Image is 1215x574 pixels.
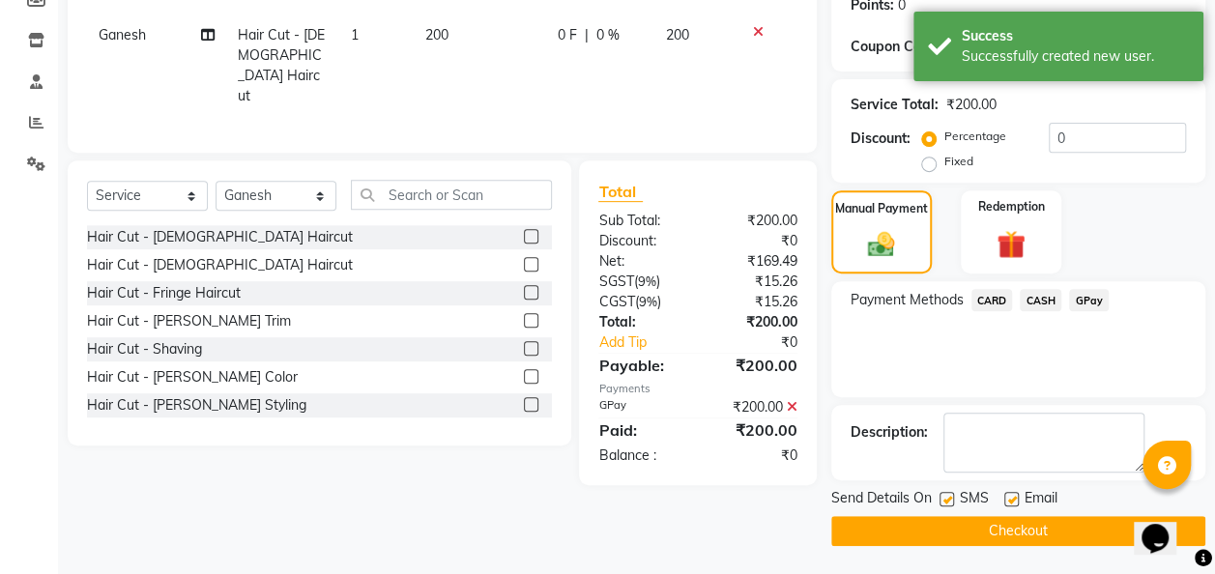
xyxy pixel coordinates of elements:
a: Add Tip [584,332,716,353]
span: Ganesh [99,26,146,43]
div: Hair Cut - [DEMOGRAPHIC_DATA] Haircut [87,255,353,275]
span: 0 F [558,25,577,45]
div: Success [962,26,1189,46]
label: Redemption [978,198,1045,215]
div: Net: [584,251,698,272]
div: ₹200.00 [698,211,812,231]
div: ₹200.00 [698,354,812,377]
button: Checkout [831,516,1205,546]
span: 9% [637,273,655,289]
span: 200 [666,26,689,43]
span: Total [598,182,643,202]
div: Hair Cut - [PERSON_NAME] Color [87,367,298,387]
div: Hair Cut - Shaving [87,339,202,359]
span: | [585,25,589,45]
span: 200 [425,26,448,43]
div: Coupon Code [851,37,963,57]
div: ₹200.00 [698,312,812,332]
div: Discount: [851,129,911,149]
label: Percentage [944,128,1006,145]
img: _gift.svg [988,227,1034,263]
div: ( ) [584,292,698,312]
span: 1 [350,26,358,43]
span: SGST [598,273,633,290]
input: Search or Scan [351,180,552,210]
div: ₹0 [717,332,812,353]
div: ( ) [584,272,698,292]
div: ₹200.00 [698,397,812,417]
span: Send Details On [831,488,932,512]
span: 9% [638,294,656,309]
div: ₹0 [698,445,812,466]
div: Sub Total: [584,211,698,231]
div: Payable: [584,354,698,377]
div: Hair Cut - Fringe Haircut [87,283,241,303]
div: Description: [851,422,928,443]
div: ₹15.26 [698,292,812,312]
div: ₹0 [698,231,812,251]
div: Hair Cut - [PERSON_NAME] Styling [87,395,306,416]
div: Paid: [584,418,698,442]
span: 0 % [596,25,620,45]
div: Service Total: [851,95,939,115]
span: Hair Cut - [DEMOGRAPHIC_DATA] Haircut [238,26,325,104]
img: _cash.svg [859,229,903,260]
div: ₹169.49 [698,251,812,272]
div: Successfully created new user. [962,46,1189,67]
div: ₹200.00 [946,95,997,115]
span: CASH [1020,289,1061,311]
iframe: chat widget [1134,497,1196,555]
div: Discount: [584,231,698,251]
span: SMS [960,488,989,512]
div: ₹200.00 [698,418,812,442]
div: Hair Cut - [DEMOGRAPHIC_DATA] Haircut [87,227,353,247]
label: Manual Payment [835,200,928,217]
span: GPay [1069,289,1109,311]
span: CARD [971,289,1013,311]
div: Hair Cut - [PERSON_NAME] Trim [87,311,291,331]
div: GPay [584,397,698,417]
span: Email [1025,488,1057,512]
label: Fixed [944,153,973,170]
div: Total: [584,312,698,332]
div: ₹15.26 [698,272,812,292]
span: Payment Methods [851,290,964,310]
span: CGST [598,293,634,310]
div: Balance : [584,445,698,466]
div: Payments [598,381,796,397]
